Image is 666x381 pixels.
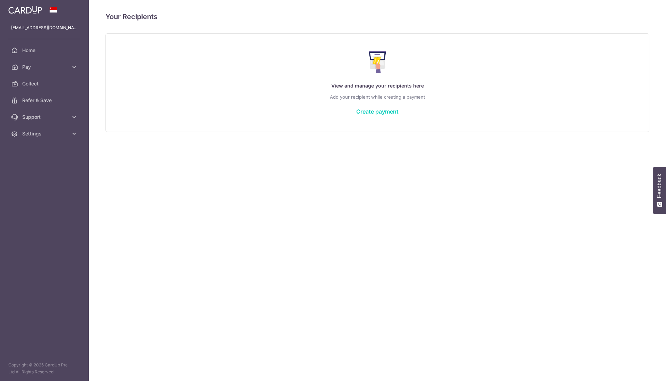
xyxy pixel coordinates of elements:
[369,51,386,73] img: Make Payment
[656,174,663,198] span: Feedback
[11,24,78,31] p: [EMAIL_ADDRESS][DOMAIN_NAME]
[356,108,399,115] a: Create payment
[653,167,666,214] button: Feedback - Show survey
[22,64,68,71] span: Pay
[120,93,635,101] p: Add your recipient while creating a payment
[22,80,68,87] span: Collect
[22,47,68,54] span: Home
[120,82,635,90] p: View and manage your recipients here
[22,114,68,121] span: Support
[105,11,649,22] h4: Your Recipients
[22,97,68,104] span: Refer & Save
[8,6,42,14] img: CardUp
[22,130,68,137] span: Settings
